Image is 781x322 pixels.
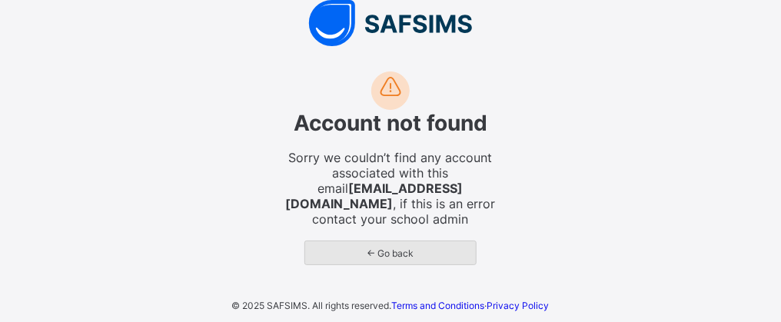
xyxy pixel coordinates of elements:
[294,110,487,136] span: Account not found
[317,247,464,259] span: ← Go back
[487,300,550,311] a: Privacy Policy
[392,300,485,311] a: Terms and Conditions
[283,150,498,227] span: Sorry we couldn’t find any account associated with this email , if this is an error contact your ...
[286,181,464,211] strong: [EMAIL_ADDRESS][DOMAIN_NAME]
[232,300,392,311] span: © 2025 SAFSIMS. All rights reserved.
[392,300,550,311] span: ·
